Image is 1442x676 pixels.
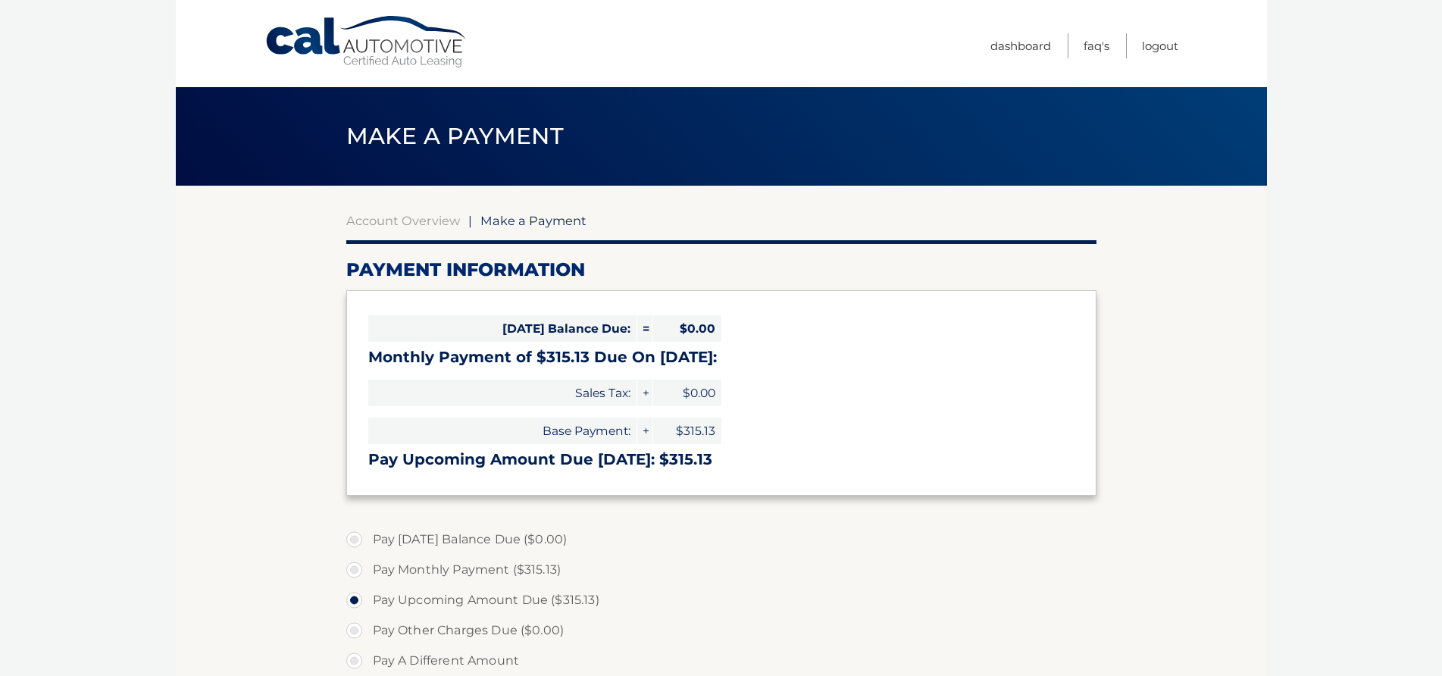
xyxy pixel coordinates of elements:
[346,555,1096,585] label: Pay Monthly Payment ($315.13)
[346,524,1096,555] label: Pay [DATE] Balance Due ($0.00)
[653,315,721,342] span: $0.00
[637,380,652,406] span: +
[1084,33,1109,58] a: FAQ's
[346,258,1096,281] h2: Payment Information
[346,615,1096,646] label: Pay Other Charges Due ($0.00)
[653,418,721,444] span: $315.13
[346,122,564,150] span: Make a Payment
[480,213,586,228] span: Make a Payment
[653,380,721,406] span: $0.00
[368,380,637,406] span: Sales Tax:
[1142,33,1178,58] a: Logout
[368,418,637,444] span: Base Payment:
[368,450,1074,469] h3: Pay Upcoming Amount Due [DATE]: $315.13
[990,33,1051,58] a: Dashboard
[468,213,472,228] span: |
[346,646,1096,676] label: Pay A Different Amount
[346,213,460,228] a: Account Overview
[264,15,469,69] a: Cal Automotive
[368,348,1074,367] h3: Monthly Payment of $315.13 Due On [DATE]:
[346,585,1096,615] label: Pay Upcoming Amount Due ($315.13)
[637,418,652,444] span: +
[637,315,652,342] span: =
[368,315,637,342] span: [DATE] Balance Due:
